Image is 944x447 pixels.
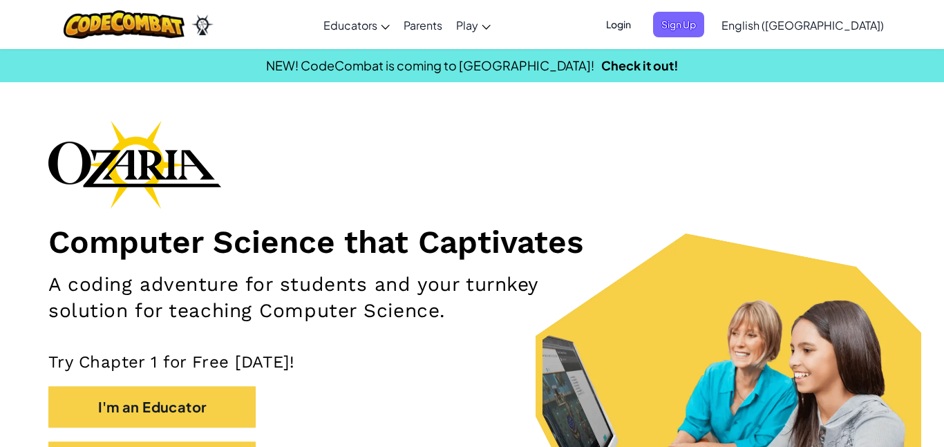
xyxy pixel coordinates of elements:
a: Parents [397,6,449,44]
button: Login [598,12,639,37]
button: I'm an Educator [48,386,256,428]
a: Check it out! [601,57,679,73]
button: Sign Up [653,12,704,37]
a: Educators [317,6,397,44]
span: Play [456,18,478,32]
span: English ([GEOGRAPHIC_DATA]) [721,18,884,32]
span: Educators [323,18,377,32]
img: Ozaria branding logo [48,120,221,209]
h2: A coding adventure for students and your turnkey solution for teaching Computer Science. [48,272,616,324]
a: English ([GEOGRAPHIC_DATA]) [715,6,891,44]
img: Ozaria [191,15,214,35]
p: Try Chapter 1 for Free [DATE]! [48,352,896,372]
img: CodeCombat logo [64,10,185,39]
a: Play [449,6,498,44]
span: NEW! CodeCombat is coming to [GEOGRAPHIC_DATA]! [266,57,594,73]
h1: Computer Science that Captivates [48,222,896,261]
